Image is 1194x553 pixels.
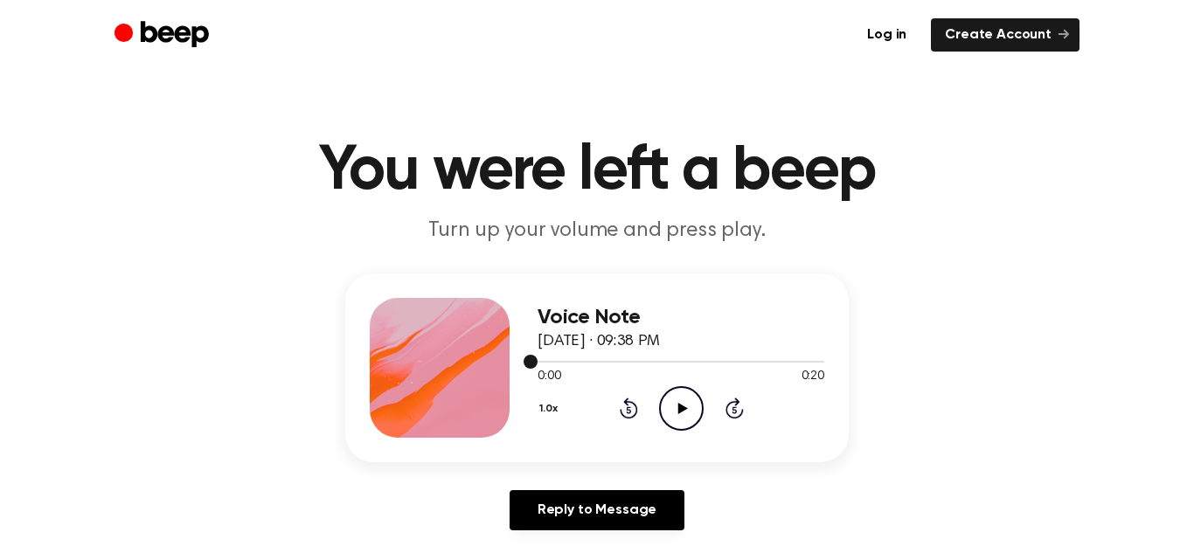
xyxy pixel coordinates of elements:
a: Reply to Message [510,490,684,530]
h3: Voice Note [538,306,824,329]
span: 0:00 [538,368,560,386]
button: 1.0x [538,394,565,424]
a: Log in [853,18,920,52]
a: Create Account [931,18,1079,52]
span: [DATE] · 09:38 PM [538,334,660,349]
span: 0:20 [802,368,824,386]
a: Beep [115,18,213,52]
h1: You were left a beep [149,140,1045,203]
p: Turn up your volume and press play. [261,217,933,245]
